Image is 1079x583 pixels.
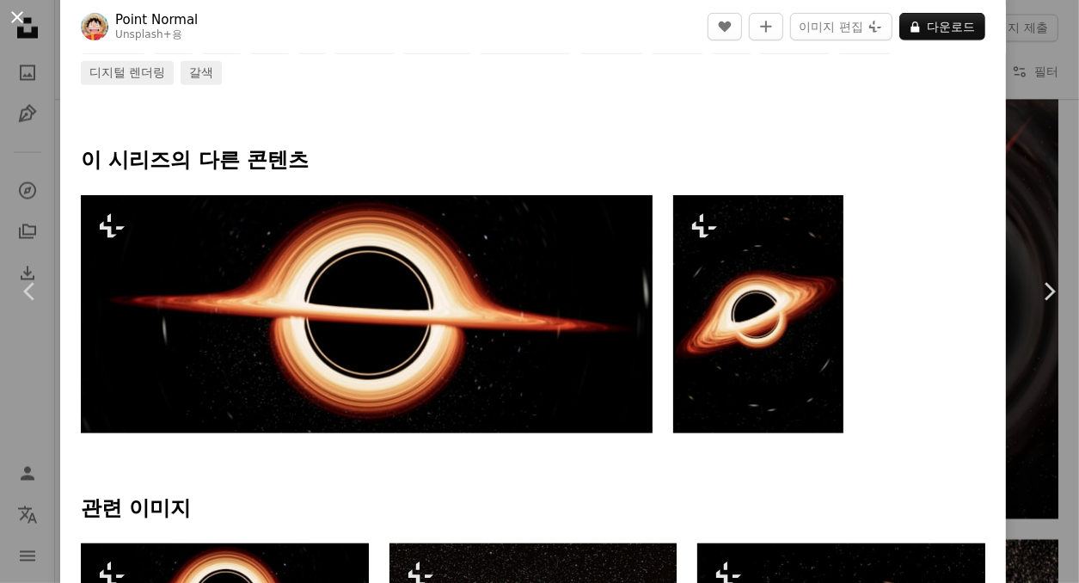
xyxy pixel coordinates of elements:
a: 갈색 [181,61,222,85]
p: 이 시리즈의 다른 콘텐츠 [81,147,985,175]
h4: 관련 이미지 [81,495,985,523]
a: Unsplash+ [115,28,172,40]
img: Point Normal의 프로필로 이동 [81,13,108,40]
div: 용 [115,28,198,42]
a: 하늘의 블랙홀에 대한 작가의 인상 [673,306,843,322]
a: 디지털 렌더링 [81,61,174,85]
button: 이미지 편집 [790,13,892,40]
img: 하늘에 떠 있는 블랙홀의 이미지 [81,195,653,433]
button: 컬렉션에 추가 [749,13,783,40]
button: 좋아요 [708,13,742,40]
a: Point Normal [115,11,198,28]
a: 다음 [1019,209,1079,374]
button: 다운로드 [899,13,985,40]
img: 하늘의 블랙홀에 대한 작가의 인상 [673,195,843,433]
a: 하늘에 떠 있는 블랙홀의 이미지 [81,306,653,322]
